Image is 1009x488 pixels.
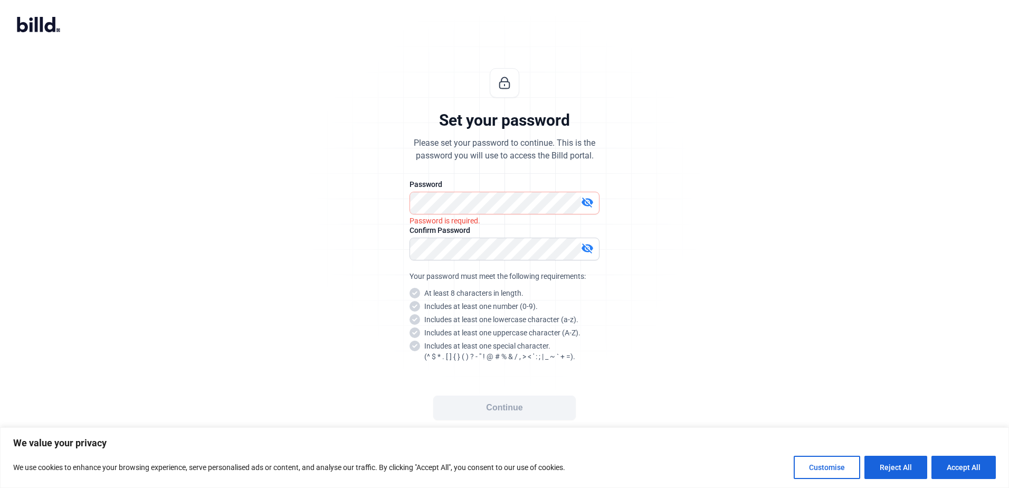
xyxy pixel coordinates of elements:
[13,461,565,474] p: We use cookies to enhance your browsing experience, serve personalised ads or content, and analys...
[424,301,538,312] snap: Includes at least one number (0-9).
[433,396,576,420] button: Continue
[13,437,996,449] p: We value your privacy
[410,179,599,190] div: Password
[424,327,580,338] snap: Includes at least one uppercase character (A-Z).
[424,288,523,298] snap: At least 8 characters in length.
[424,341,575,362] snap: Includes at least one special character. (^ $ * . [ ] { } ( ) ? - " ! @ # % & / , > < ' : ; | _ ~...
[581,196,594,209] mat-icon: visibility_off
[931,456,996,479] button: Accept All
[581,242,594,255] mat-icon: visibility_off
[424,314,578,325] snap: Includes at least one lowercase character (a-z).
[864,456,927,479] button: Reject All
[410,271,599,281] div: Your password must meet the following requirements:
[414,137,595,162] div: Please set your password to continue. This is the password you will use to access the Billd portal.
[410,225,599,236] div: Confirm Password
[439,110,570,130] div: Set your password
[794,456,860,479] button: Customise
[410,217,480,225] i: Password is required.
